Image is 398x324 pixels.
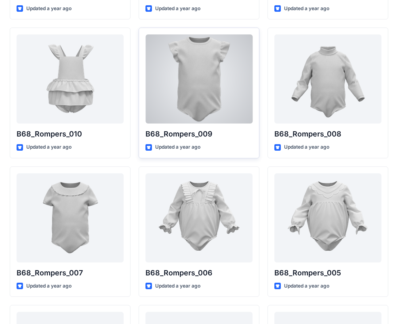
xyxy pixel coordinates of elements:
[274,173,381,262] a: B68_Rompers_005
[274,34,381,124] a: B68_Rompers_008
[17,267,124,279] p: B68_Rompers_007
[155,282,200,290] p: Updated a year ago
[284,4,329,13] p: Updated a year ago
[274,128,381,140] p: B68_Rompers_008
[17,34,124,124] a: B68_Rompers_010
[26,143,72,151] p: Updated a year ago
[26,4,72,13] p: Updated a year ago
[284,143,329,151] p: Updated a year ago
[17,128,124,140] p: B68_Rompers_010
[17,173,124,262] a: B68_Rompers_007
[284,282,329,290] p: Updated a year ago
[26,282,72,290] p: Updated a year ago
[145,267,253,279] p: B68_Rompers_006
[155,143,200,151] p: Updated a year ago
[155,4,200,13] p: Updated a year ago
[145,34,253,124] a: B68_Rompers_009
[274,267,381,279] p: B68_Rompers_005
[145,128,253,140] p: B68_Rompers_009
[145,173,253,262] a: B68_Rompers_006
